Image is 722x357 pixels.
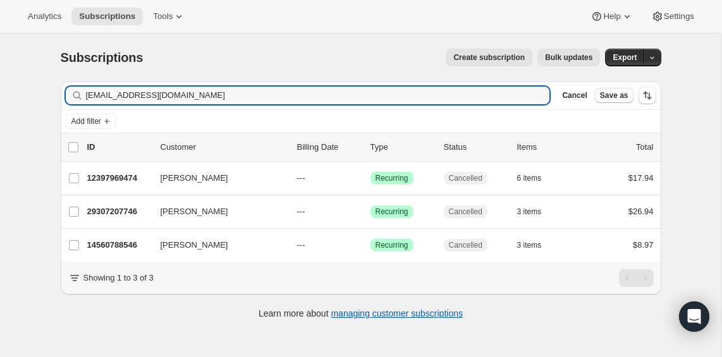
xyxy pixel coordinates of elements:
[517,236,556,254] button: 3 items
[87,172,150,185] p: 12397969474
[153,168,279,188] button: [PERSON_NAME]
[259,307,463,320] p: Learn more about
[517,173,542,183] span: 6 items
[639,87,656,104] button: Sort the results
[664,11,694,21] span: Settings
[370,141,434,154] div: Type
[79,11,135,21] span: Subscriptions
[679,301,709,332] div: Open Intercom Messenger
[562,90,587,100] span: Cancel
[517,141,580,154] div: Items
[605,49,644,66] button: Export
[28,11,61,21] span: Analytics
[583,8,640,25] button: Help
[87,236,654,254] div: 14560788546[PERSON_NAME]---SuccessRecurringCancelled3 items$8.97
[446,49,532,66] button: Create subscription
[644,8,702,25] button: Settings
[153,235,279,255] button: [PERSON_NAME]
[603,11,620,21] span: Help
[453,52,525,63] span: Create subscription
[376,240,408,250] span: Recurring
[66,114,116,129] button: Add filter
[600,90,628,100] span: Save as
[633,240,654,250] span: $8.97
[376,207,408,217] span: Recurring
[61,51,144,64] span: Subscriptions
[449,173,482,183] span: Cancelled
[628,207,654,216] span: $26.94
[331,308,463,318] a: managing customer subscriptions
[449,240,482,250] span: Cancelled
[161,172,228,185] span: [PERSON_NAME]
[297,173,305,183] span: ---
[71,8,143,25] button: Subscriptions
[87,203,654,221] div: 29307207746[PERSON_NAME]---SuccessRecurringCancelled3 items$26.94
[595,88,633,103] button: Save as
[153,11,173,21] span: Tools
[86,87,550,104] input: Filter subscribers
[145,8,193,25] button: Tools
[444,141,507,154] p: Status
[628,173,654,183] span: $17.94
[161,239,228,251] span: [PERSON_NAME]
[297,141,360,154] p: Billing Date
[87,141,150,154] p: ID
[87,169,654,187] div: 12397969474[PERSON_NAME]---SuccessRecurringCancelled6 items$17.94
[71,116,101,126] span: Add filter
[517,169,556,187] button: 6 items
[613,52,637,63] span: Export
[153,202,279,222] button: [PERSON_NAME]
[376,173,408,183] span: Recurring
[87,205,150,218] p: 29307207746
[449,207,482,217] span: Cancelled
[517,207,542,217] span: 3 items
[557,88,592,103] button: Cancel
[537,49,600,66] button: Bulk updates
[517,203,556,221] button: 3 items
[619,269,654,287] nav: Pagination
[161,205,228,218] span: [PERSON_NAME]
[83,272,154,284] p: Showing 1 to 3 of 3
[297,207,305,216] span: ---
[161,141,287,154] p: Customer
[297,240,305,250] span: ---
[87,239,150,251] p: 14560788546
[20,8,69,25] button: Analytics
[517,240,542,250] span: 3 items
[87,141,654,154] div: IDCustomerBilling DateTypeStatusItemsTotal
[636,141,653,154] p: Total
[545,52,592,63] span: Bulk updates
